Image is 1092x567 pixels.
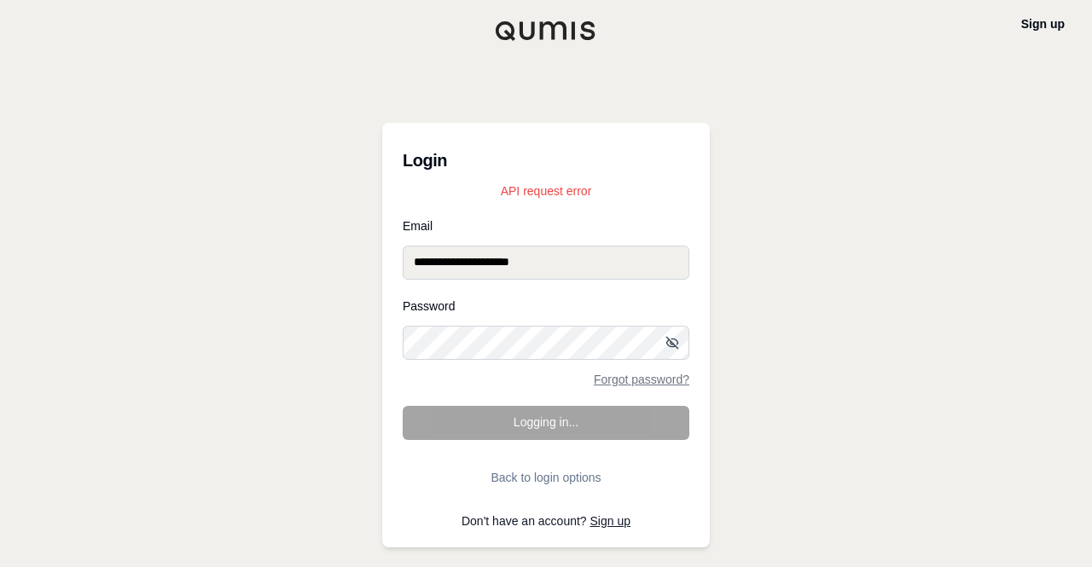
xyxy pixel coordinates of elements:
a: Sign up [590,514,630,528]
h3: Login [403,143,689,177]
label: Email [403,220,689,232]
a: Sign up [1021,17,1065,31]
img: Qumis [495,20,597,41]
p: API request error [403,182,689,200]
button: Back to login options [403,460,689,495]
a: Forgot password? [594,373,689,385]
p: Don't have an account? [403,515,689,527]
label: Password [403,300,689,312]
